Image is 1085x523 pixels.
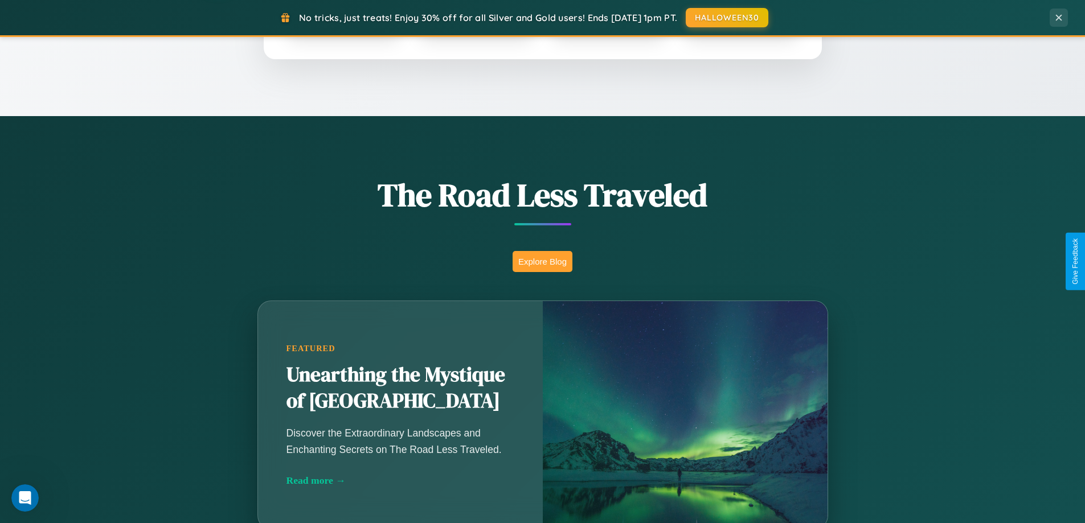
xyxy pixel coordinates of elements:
div: Featured [286,344,514,353]
div: Give Feedback [1071,238,1079,285]
p: Discover the Extraordinary Landscapes and Enchanting Secrets on The Road Less Traveled. [286,425,514,457]
button: Explore Blog [513,251,572,272]
button: HALLOWEEN30 [686,8,768,27]
h1: The Road Less Traveled [201,173,885,217]
h2: Unearthing the Mystique of [GEOGRAPHIC_DATA] [286,362,514,414]
iframe: Intercom live chat [11,484,39,512]
div: Read more → [286,475,514,487]
span: No tricks, just treats! Enjoy 30% off for all Silver and Gold users! Ends [DATE] 1pm PT. [299,12,677,23]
